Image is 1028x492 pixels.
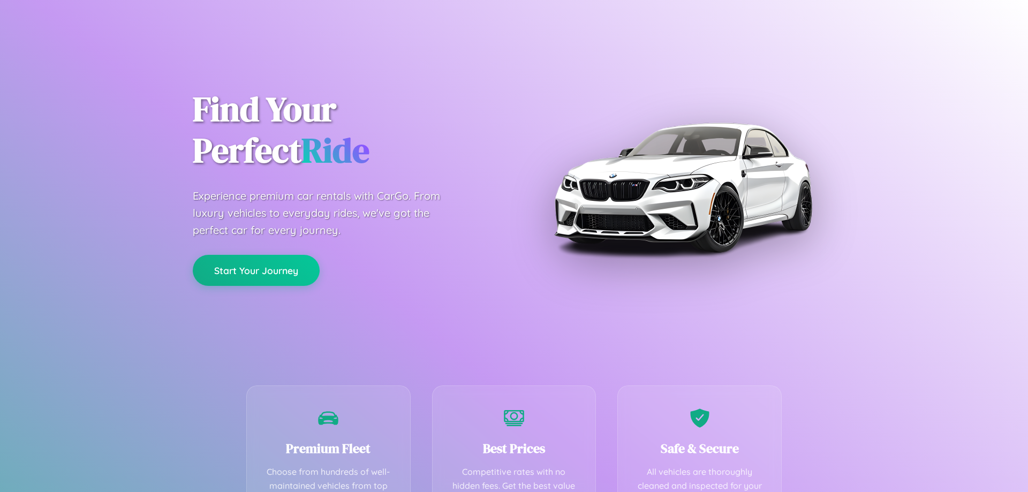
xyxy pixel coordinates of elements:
[263,440,394,457] h3: Premium Fleet
[193,187,460,239] p: Experience premium car rentals with CarGo. From luxury vehicles to everyday rides, we've got the ...
[549,54,817,321] img: Premium BMW car rental vehicle
[193,255,320,286] button: Start Your Journey
[301,127,369,173] span: Ride
[449,440,580,457] h3: Best Prices
[193,89,498,171] h1: Find Your Perfect
[634,440,765,457] h3: Safe & Secure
